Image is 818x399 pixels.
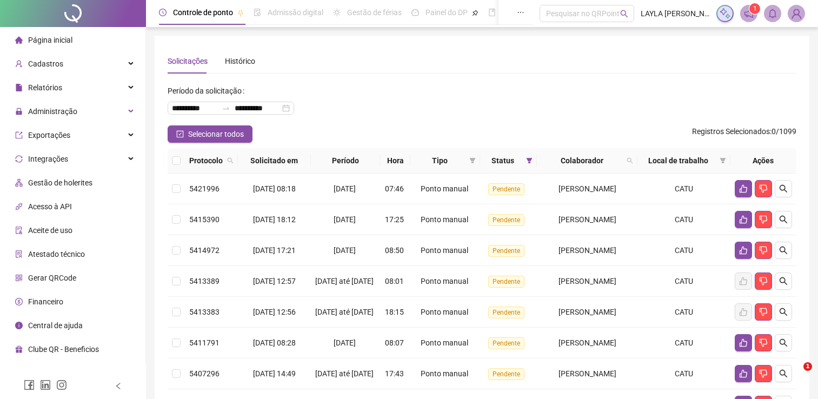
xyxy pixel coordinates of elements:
[753,5,757,12] span: 1
[173,8,233,17] span: Controle de ponto
[28,59,63,68] span: Cadastros
[268,8,323,17] span: Admissão digital
[788,5,804,22] img: 2561
[253,369,296,378] span: [DATE] 14:49
[637,235,730,266] td: CATU
[421,184,468,193] span: Ponto manual
[189,308,220,316] span: 5413383
[238,148,311,174] th: Solicitado em
[488,337,524,349] span: Pendente
[779,308,788,316] span: search
[28,274,76,282] span: Gerar QRCode
[189,155,223,167] span: Protocolo
[40,380,51,390] span: linkedin
[385,308,404,316] span: 18:15
[222,104,230,112] span: to
[779,369,788,378] span: search
[15,131,23,139] span: export
[28,155,68,163] span: Integrações
[188,128,244,140] span: Selecionar todos
[385,215,404,224] span: 17:25
[380,148,410,174] th: Hora
[526,157,533,164] span: filter
[227,157,234,164] span: search
[624,152,635,169] span: search
[744,9,754,18] span: notification
[15,345,23,353] span: gift
[759,369,768,378] span: dislike
[315,277,374,285] span: [DATE] até [DATE]
[334,215,356,224] span: [DATE]
[469,157,476,164] span: filter
[641,8,710,19] span: LAYLA [PERSON_NAME] - PERBRAS
[253,246,296,255] span: [DATE] 17:21
[759,215,768,224] span: dislike
[488,245,524,257] span: Pendente
[421,369,468,378] span: Ponto manual
[385,277,404,285] span: 08:01
[15,60,23,68] span: user-add
[253,215,296,224] span: [DATE] 18:12
[168,125,252,143] button: Selecionar todos
[779,246,788,255] span: search
[779,277,788,285] span: search
[421,215,468,224] span: Ponto manual
[334,184,356,193] span: [DATE]
[385,184,404,193] span: 07:46
[558,369,616,378] span: [PERSON_NAME]
[15,84,23,91] span: file
[781,362,807,388] iframe: Intercom live chat
[222,104,230,112] span: swap-right
[642,155,715,167] span: Local de trabalho
[421,338,468,347] span: Ponto manual
[739,184,748,193] span: like
[558,215,616,224] span: [PERSON_NAME]
[225,152,236,169] span: search
[488,9,496,16] span: book
[421,308,468,316] span: Ponto manual
[189,338,220,347] span: 5411791
[168,55,208,67] div: Solicitações
[472,10,478,16] span: pushpin
[315,369,374,378] span: [DATE] até [DATE]
[739,246,748,255] span: like
[385,338,404,347] span: 08:07
[484,155,522,167] span: Status
[253,338,296,347] span: [DATE] 08:28
[779,215,788,224] span: search
[637,297,730,328] td: CATU
[524,152,535,169] span: filter
[735,155,792,167] div: Ações
[411,9,419,16] span: dashboard
[637,174,730,204] td: CATU
[225,55,255,67] div: Histórico
[15,36,23,44] span: home
[759,308,768,316] span: dislike
[768,9,777,18] span: bell
[28,321,83,330] span: Central de ajuda
[253,184,296,193] span: [DATE] 08:18
[15,250,23,258] span: solution
[385,369,404,378] span: 17:43
[739,369,748,378] span: like
[759,338,768,347] span: dislike
[467,152,478,169] span: filter
[334,338,356,347] span: [DATE]
[692,125,796,143] span: : 0 / 1099
[28,297,63,306] span: Financeiro
[637,358,730,389] td: CATU
[28,345,99,354] span: Clube QR - Beneficios
[739,215,748,224] span: like
[159,9,167,16] span: clock-circle
[15,322,23,329] span: info-circle
[421,277,468,285] span: Ponto manual
[558,246,616,255] span: [PERSON_NAME]
[15,298,23,305] span: dollar
[168,82,249,99] label: Período da solicitação
[15,274,23,282] span: qrcode
[488,214,524,226] span: Pendente
[749,3,760,14] sup: 1
[488,368,524,380] span: Pendente
[637,266,730,297] td: CATU
[115,382,122,390] span: left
